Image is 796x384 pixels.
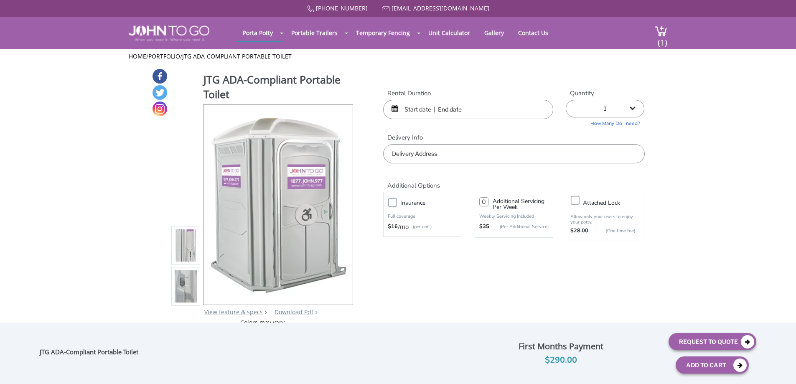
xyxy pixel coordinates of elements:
a: Facebook [153,69,167,84]
img: Product [209,105,347,302]
input: Start date | End date [383,100,553,119]
img: Call [307,5,314,13]
a: JTG ADA-Compliant Portable Toilet [182,52,292,60]
a: Home [129,52,146,60]
p: Allow only your users to enjoy your potty. [570,214,640,225]
a: Download Pdf [275,308,313,316]
a: Instagram [153,102,167,116]
a: Unit Calculator [422,25,476,41]
input: 0 [479,197,488,206]
h3: Insurance [400,198,465,208]
label: Rental Duration [383,89,553,98]
p: Weekly Servicing Included [479,213,549,219]
p: (per unit) [409,223,432,231]
div: First Months Payment [460,339,662,353]
a: Portfolio [148,52,180,60]
a: Porta Potty [237,25,279,41]
h3: Additional Servicing Per Week [493,198,549,210]
strong: $16 [388,223,398,231]
a: Temporary Fencing [350,25,416,41]
div: $290.00 [460,353,662,367]
a: Twitter [153,85,167,100]
a: [PHONE_NUMBER] [316,4,368,12]
img: chevron.png [315,310,318,314]
ul: / / [129,52,667,61]
img: cart a [655,25,667,37]
span: (1) [657,30,667,48]
a: Contact Us [512,25,554,41]
p: (Per Additional Service) [489,224,549,230]
a: View feature & specs [204,308,263,316]
h1: JTG ADA-Compliant Portable Toilet [203,72,354,104]
img: Product [175,147,197,344]
h3: Attached lock [583,198,648,208]
div: /mo [388,223,457,231]
input: Delivery Address [383,144,644,163]
strong: $28.00 [570,227,588,235]
label: Quantity [566,89,644,98]
a: How Many Do I need? [566,117,644,127]
img: JOHN to go [129,25,209,41]
button: Request To Quote [669,333,756,350]
img: right arrow icon [264,310,267,314]
a: [EMAIL_ADDRESS][DOMAIN_NAME] [392,4,489,12]
a: Gallery [478,25,510,41]
h2: Additional Options [383,172,644,190]
img: Mail [382,6,390,12]
strong: $35 [479,223,489,231]
p: Full coverage [388,212,457,221]
button: Add To Cart [676,356,749,374]
div: Colors may vary [171,318,354,327]
a: Portable Trailers [285,25,344,41]
div: JTG ADA-Compliant Portable Toilet [40,348,142,359]
label: Delivery Info [383,133,644,142]
p: {One time fee} [593,227,636,235]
